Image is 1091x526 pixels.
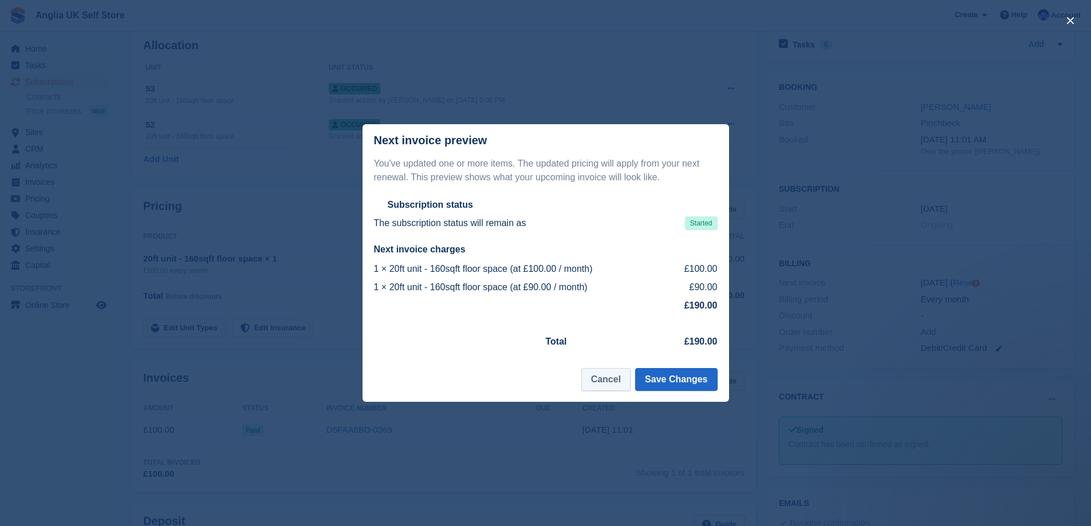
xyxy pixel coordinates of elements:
[374,244,718,255] h2: Next invoice charges
[374,278,672,296] td: 1 × 20ft unit - 160sqft floor space (at £90.00 / month)
[374,134,487,147] p: Next invoice preview
[684,337,718,346] strong: £190.00
[684,300,718,310] strong: £190.00
[388,199,473,211] h2: Subscription status
[581,368,631,391] button: Cancel
[635,368,717,391] button: Save Changes
[374,157,718,184] p: You've updated one or more items. The updated pricing will apply from your next renewal. This pre...
[546,337,567,346] strong: Total
[1061,11,1080,30] button: close
[685,216,718,230] span: Started
[374,216,526,230] p: The subscription status will remain as
[672,260,718,278] td: £100.00
[672,278,718,296] td: £90.00
[374,260,672,278] td: 1 × 20ft unit - 160sqft floor space (at £100.00 / month)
